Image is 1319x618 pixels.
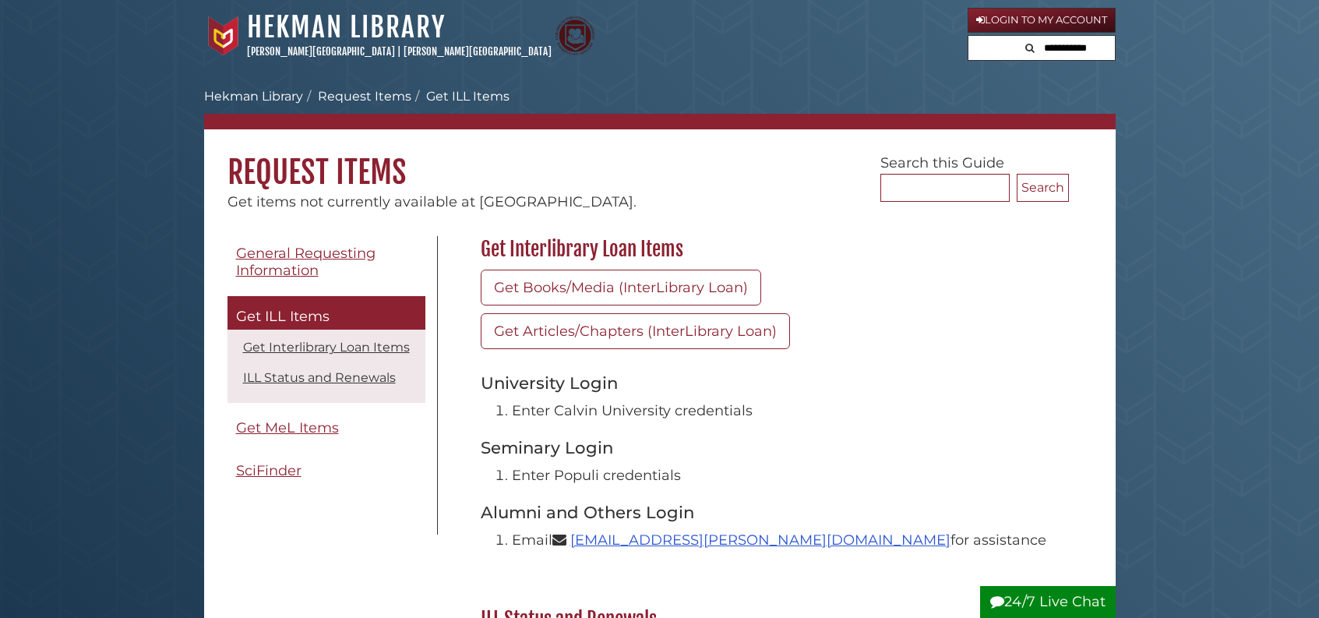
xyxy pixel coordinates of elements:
[227,236,425,288] a: General Requesting Information
[204,89,303,104] a: Hekman Library
[318,89,411,104] a: Request Items
[236,419,339,436] span: Get MeL Items
[247,10,446,44] a: Hekman Library
[1025,43,1035,53] i: Search
[227,454,425,489] a: SciFinder
[204,87,1116,129] nav: breadcrumb
[236,245,376,280] span: General Requesting Information
[570,531,950,549] a: [EMAIL_ADDRESS][PERSON_NAME][DOMAIN_NAME]
[397,45,401,58] span: |
[204,16,243,55] img: Calvin University
[473,237,1069,262] h2: Get Interlibrary Loan Items
[247,45,395,58] a: [PERSON_NAME][GEOGRAPHIC_DATA]
[227,236,425,496] div: Guide Pages
[1017,174,1069,202] button: Search
[236,462,302,479] span: SciFinder
[1021,36,1039,57] button: Search
[481,502,1061,522] h3: Alumni and Others Login
[404,45,552,58] a: [PERSON_NAME][GEOGRAPHIC_DATA]
[236,308,330,325] span: Get ILL Items
[481,270,761,305] a: Get Books/Media (InterLibrary Loan)
[411,87,510,106] li: Get ILL Items
[227,296,425,330] a: Get ILL Items
[512,530,1061,551] li: Email for assistance
[481,373,1061,393] h3: University Login
[481,313,790,349] a: Get Articles/Chapters (InterLibrary Loan)
[555,16,594,55] img: Calvin Theological Seminary
[243,370,396,385] a: ILL Status and Renewals
[968,8,1116,33] a: Login to My Account
[512,465,1061,486] li: Enter Populi credentials
[481,437,1061,457] h3: Seminary Login
[243,340,410,355] a: Get Interlibrary Loan Items
[227,411,425,446] a: Get MeL Items
[227,193,637,210] span: Get items not currently available at [GEOGRAPHIC_DATA].
[980,586,1116,618] button: 24/7 Live Chat
[512,401,1061,422] li: Enter Calvin University credentials
[204,129,1116,192] h1: Request Items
